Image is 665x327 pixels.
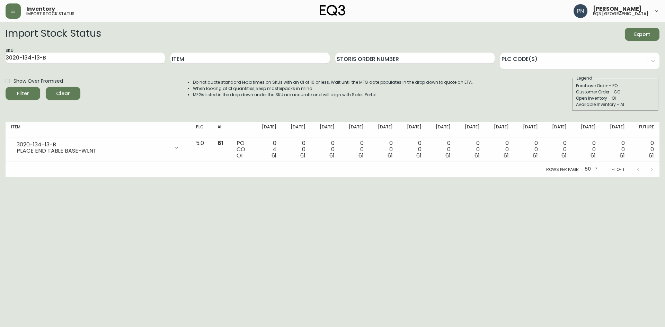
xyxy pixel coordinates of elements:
[6,122,190,137] th: Item
[287,140,305,159] div: 0 0
[193,85,473,92] li: When looking at OI quantities, keep masterpacks in mind.
[576,75,593,81] legend: Legend
[576,83,655,89] div: Purchase Order - PO
[237,152,242,160] span: OI
[11,140,185,155] div: 3020-134-13-BPLACE END TABLE BASE-WLNT
[462,140,480,159] div: 0 0
[649,152,654,160] span: 61
[546,166,579,173] p: Rows per page:
[272,152,277,160] span: 61
[456,122,485,137] th: [DATE]
[190,137,212,162] td: 5.0
[193,92,473,98] li: MFGs listed in the drop down under the SKU are accurate and will align with Sales Portal.
[416,152,422,160] span: 61
[398,122,427,137] th: [DATE]
[514,122,543,137] th: [DATE]
[593,6,642,12] span: [PERSON_NAME]
[340,122,369,137] th: [DATE]
[190,122,212,137] th: PLC
[218,139,223,147] span: 61
[582,164,599,175] div: 50
[578,140,596,159] div: 0 0
[6,28,101,41] h2: Import Stock Status
[193,79,473,85] li: Do not quote standard lead times on SKUs with an OI of 10 or less. Wait until the MFG date popula...
[593,12,648,16] h5: eq3 [GEOGRAPHIC_DATA]
[51,89,75,98] span: Clear
[574,4,587,18] img: 496f1288aca128e282dab2021d4f4334
[572,122,601,137] th: [DATE]
[26,12,74,16] h5: import stock status
[533,152,538,160] span: 61
[520,140,538,159] div: 0 0
[317,140,335,159] div: 0 0
[504,152,509,160] span: 61
[561,152,567,160] span: 61
[311,122,340,137] th: [DATE]
[576,101,655,108] div: Available Inventory - AI
[282,122,311,137] th: [DATE]
[17,148,170,154] div: PLACE END TABLE BASE-WLNT
[591,152,596,160] span: 61
[576,95,655,101] div: Open Inventory - OI
[369,122,398,137] th: [DATE]
[636,140,654,159] div: 0 0
[445,152,451,160] span: 61
[491,140,509,159] div: 0 0
[404,140,422,159] div: 0 0
[253,122,282,137] th: [DATE]
[607,140,625,159] div: 0 0
[543,122,573,137] th: [DATE]
[625,28,659,41] button: Export
[17,142,170,148] div: 3020-134-13-B
[630,30,654,39] span: Export
[17,89,29,98] div: Filter
[358,152,364,160] span: 61
[6,87,40,100] button: Filter
[26,6,55,12] span: Inventory
[630,122,659,137] th: Future
[237,140,248,159] div: PO CO
[212,122,231,137] th: AI
[433,140,451,159] div: 0 0
[475,152,480,160] span: 61
[610,166,624,173] p: 1-1 of 1
[549,140,567,159] div: 0 0
[320,5,345,16] img: logo
[485,122,514,137] th: [DATE]
[300,152,305,160] span: 61
[427,122,456,137] th: [DATE]
[576,89,655,95] div: Customer Order - CO
[14,78,63,85] span: Show Over Promised
[620,152,625,160] span: 61
[46,87,80,100] button: Clear
[346,140,364,159] div: 0 0
[601,122,630,137] th: [DATE]
[259,140,277,159] div: 0 4
[329,152,335,160] span: 61
[375,140,393,159] div: 0 0
[388,152,393,160] span: 61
